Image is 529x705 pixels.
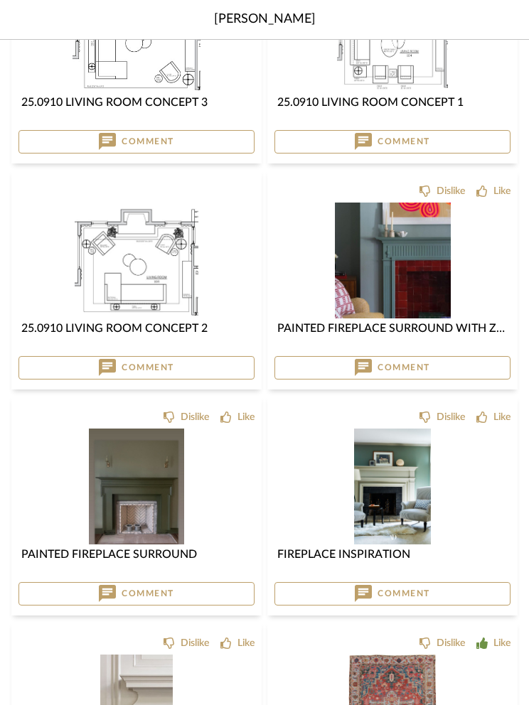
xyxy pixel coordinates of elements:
[18,582,255,606] button: Comment
[274,582,511,606] button: Comment
[378,136,430,147] span: Comment
[18,130,255,154] button: Comment
[122,136,174,147] span: Comment
[214,10,316,29] span: [PERSON_NAME]
[493,636,511,650] div: Like
[237,410,255,424] div: Like
[335,203,451,318] img: Painted Fireplace Surround with Zellige Tile
[18,356,255,380] button: Comment
[89,429,183,544] img: Painted Fireplace Surround
[21,549,197,560] span: Painted Fireplace Surround
[274,356,511,380] button: Comment
[75,203,198,318] img: 25.0910 Living Room Concept 2
[181,636,209,650] div: Dislike
[122,588,174,599] span: Comment
[378,588,430,599] span: Comment
[237,636,255,650] div: Like
[378,362,430,373] span: Comment
[181,410,209,424] div: Dislike
[274,130,511,154] button: Comment
[21,97,208,108] span: 25.0910 Living Room Concept 3
[354,429,432,544] img: Fireplace Inspiration
[122,362,174,373] span: Comment
[277,97,464,108] span: 25.0910 Living Room Concept 1
[274,203,511,318] div: 0
[437,184,465,198] div: Dislike
[21,323,208,334] span: 25.0910 Living Room Concept 2
[493,184,511,198] div: Like
[277,549,410,560] span: Fireplace Inspiration
[493,410,511,424] div: Like
[437,636,465,650] div: Dislike
[437,410,465,424] div: Dislike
